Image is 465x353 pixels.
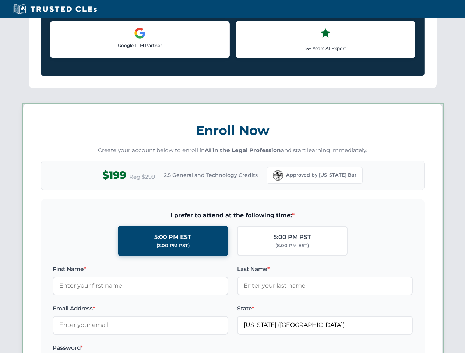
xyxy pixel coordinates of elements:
div: (8:00 PM EST) [275,242,309,249]
strong: AI in the Legal Profession [205,147,281,154]
label: Email Address [53,304,228,313]
label: First Name [53,265,228,274]
span: $199 [102,167,126,183]
p: Create your account below to enroll in and start learning immediately. [41,146,425,155]
span: Reg $299 [129,172,155,181]
input: Enter your last name [237,277,413,295]
div: (2:00 PM PST) [156,242,190,249]
label: State [237,304,413,313]
span: Approved by [US_STATE] Bar [286,171,356,179]
span: I prefer to attend at the following time: [53,211,413,220]
div: 5:00 PM PST [274,232,311,242]
div: 5:00 PM EST [154,232,191,242]
input: Enter your first name [53,277,228,295]
label: Last Name [237,265,413,274]
p: Google LLM Partner [56,42,223,49]
span: 2.5 General and Technology Credits [164,171,258,179]
label: Password [53,343,228,352]
input: Enter your email [53,316,228,334]
h3: Enroll Now [41,119,425,142]
img: Trusted CLEs [11,4,99,15]
p: 15+ Years AI Expert [242,45,409,52]
img: Florida Bar [273,170,283,181]
img: Google [134,27,146,39]
input: Florida (FL) [237,316,413,334]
